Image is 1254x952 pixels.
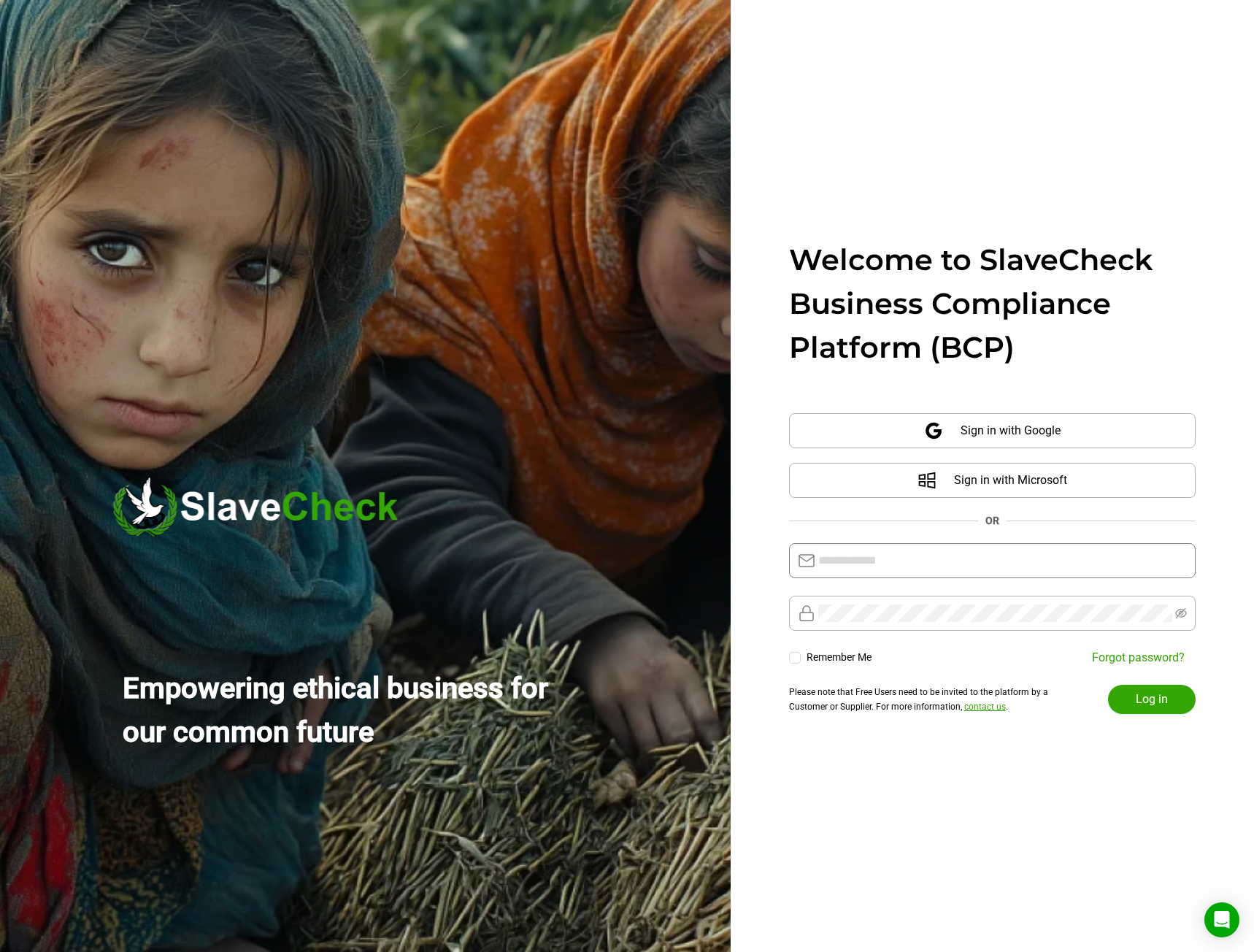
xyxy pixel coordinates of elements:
button: Log in [1108,685,1196,714]
span: Please note that Free Users need to be invited to the platform by a Customer or Supplier. For mor... [789,687,1048,712]
a: contact us [964,702,1006,712]
span: Remember Me [801,650,877,665]
div: OR [985,513,999,529]
div: Empowering ethical business for our common future [123,667,590,754]
span: google [924,421,943,440]
div: Open Intercom Messenger [1204,902,1239,937]
span: Sign in with Google [961,413,1061,448]
span: eye-invisible [1175,607,1187,619]
a: Forgot password? [1092,650,1185,664]
button: Sign in with Google [789,413,1196,448]
button: Sign in with Microsoft [789,463,1196,498]
span: windows [918,471,936,490]
div: Welcome to SlaveCheck Business Compliance Platform (BCP) [789,238,1196,369]
span: Log in [1136,691,1168,708]
span: Sign in with Microsoft [954,463,1067,498]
